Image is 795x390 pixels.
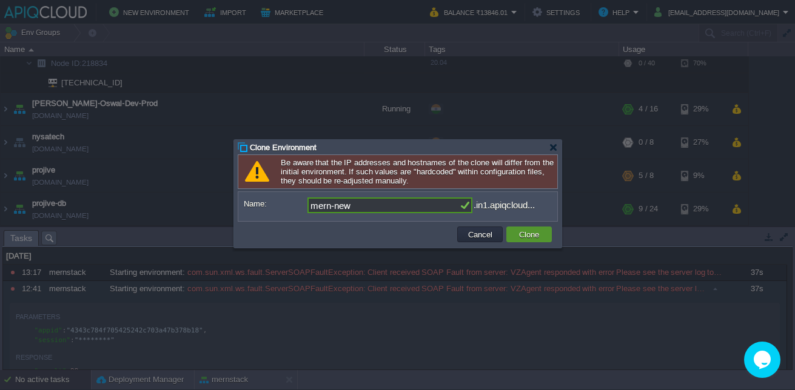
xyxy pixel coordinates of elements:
[744,342,783,378] iframe: chat widget
[238,154,558,189] div: Be aware that the IP addresses and hostnames of the clone will differ from the initial environmen...
[515,229,543,240] button: Clone
[250,143,317,152] span: Clone Environment
[474,197,535,213] div: .in1.apiqcloud.com
[465,229,496,240] button: Cancel
[244,197,306,210] label: Name:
